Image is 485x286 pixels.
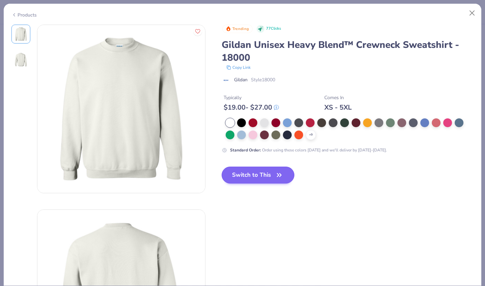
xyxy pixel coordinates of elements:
[224,94,279,101] div: Typically
[222,167,295,183] button: Switch to This
[11,11,37,19] div: Products
[226,26,231,31] img: Trending sort
[222,78,231,83] img: brand logo
[224,103,279,112] div: $ 19.00 - $ 27.00
[234,76,248,83] span: Gildan
[222,38,474,64] div: Gildan Unisex Heavy Blend™ Crewneck Sweatshirt - 18000
[466,7,479,20] button: Close
[13,26,29,42] img: Front
[324,94,352,101] div: Comes In
[224,64,253,71] button: copy to clipboard
[13,52,29,68] img: Back
[309,133,313,137] span: + 9
[232,27,249,31] span: Trending
[193,27,202,36] button: Like
[266,26,281,32] span: 77 Clicks
[251,76,275,83] span: Style 18000
[230,147,387,153] div: Order using these colors [DATE] and we'll deliver by [DATE]-[DATE].
[222,25,253,33] button: Badge Button
[230,147,261,153] strong: Standard Order :
[324,103,352,112] div: XS - 5XL
[37,25,205,193] img: Front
